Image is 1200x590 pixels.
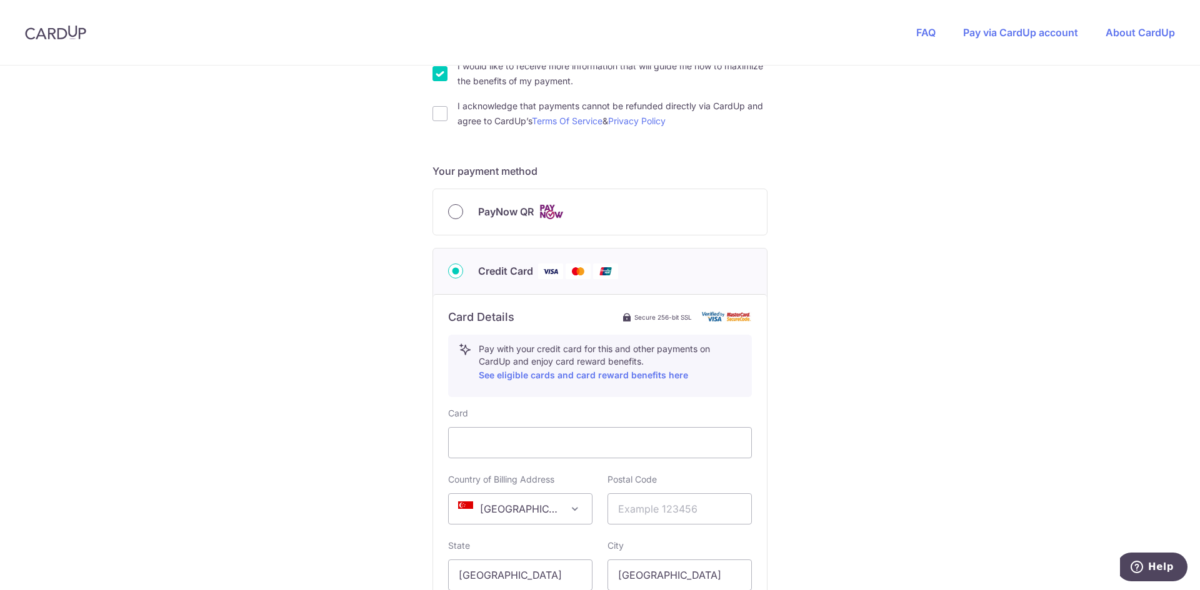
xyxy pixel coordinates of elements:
p: Pay with your credit card for this and other payments on CardUp and enjoy card reward benefits. [479,343,741,383]
h6: Card Details [448,310,514,325]
a: See eligible cards and card reward benefits here [479,370,688,380]
label: Card [448,407,468,420]
label: Country of Billing Address [448,473,554,486]
span: Secure 256-bit SSL [634,312,692,322]
label: Postal Code [607,473,657,486]
img: Union Pay [593,263,618,279]
img: CardUp [25,25,86,40]
label: City [607,539,624,552]
a: Pay via CardUp account [963,26,1078,39]
div: PayNow QR Cards logo [448,204,752,220]
label: I would like to receive more information that will guide me how to maximize the benefits of my pa... [457,59,767,89]
label: I acknowledge that payments cannot be refunded directly via CardUp and agree to CardUp’s & [457,99,767,129]
img: Cards logo [539,204,564,220]
img: Visa [538,263,563,279]
img: card secure [702,312,752,322]
iframe: Secure card payment input frame [459,435,741,450]
a: Terms Of Service [532,116,602,126]
a: Privacy Policy [608,116,666,126]
label: State [448,539,470,552]
input: Example 123456 [607,493,752,524]
a: About CardUp [1106,26,1175,39]
a: FAQ [916,26,936,39]
h5: Your payment method [432,164,767,179]
span: Singapore [448,493,592,524]
span: Credit Card [478,263,533,278]
span: Singapore [449,494,592,524]
iframe: Opens a widget where you can find more information [1120,553,1187,584]
span: PayNow QR [478,204,534,219]
img: Mastercard [566,263,591,279]
div: Credit Card Visa Mastercard Union Pay [448,263,752,279]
